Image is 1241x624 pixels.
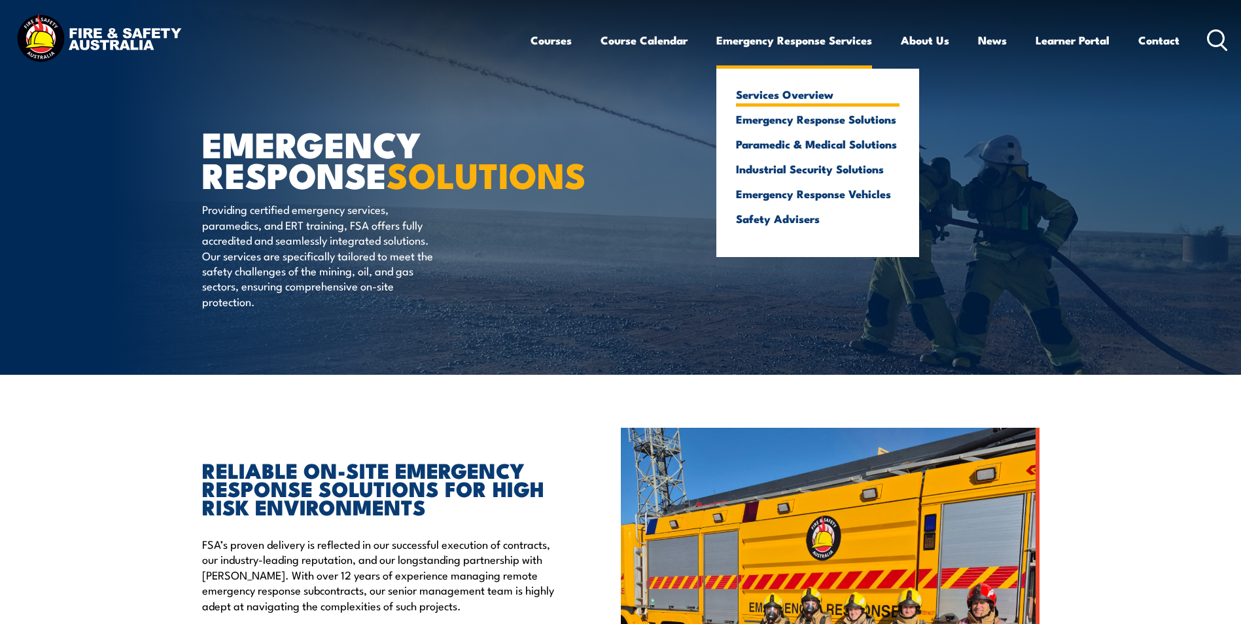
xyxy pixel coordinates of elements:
a: Paramedic & Medical Solutions [736,138,900,150]
a: Emergency Response Solutions [736,113,900,125]
a: News [978,23,1007,58]
h1: EMERGENCY RESPONSE [202,128,525,189]
a: Safety Advisers [736,213,900,224]
a: Course Calendar [601,23,688,58]
a: Industrial Security Solutions [736,163,900,175]
a: Learner Portal [1036,23,1110,58]
a: Emergency Response Vehicles [736,188,900,199]
a: Courses [531,23,572,58]
h2: RELIABLE ON-SITE EMERGENCY RESPONSE SOLUTIONS FOR HIGH RISK ENVIRONMENTS [202,460,561,515]
p: Providing certified emergency services, paramedics, and ERT training, FSA offers fully accredited... [202,201,441,309]
strong: SOLUTIONS [387,147,586,201]
a: Contact [1138,23,1180,58]
a: About Us [901,23,949,58]
a: Emergency Response Services [716,23,872,58]
a: Services Overview [736,88,900,100]
p: FSA’s proven delivery is reflected in our successful execution of contracts, our industry-leading... [202,536,561,613]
